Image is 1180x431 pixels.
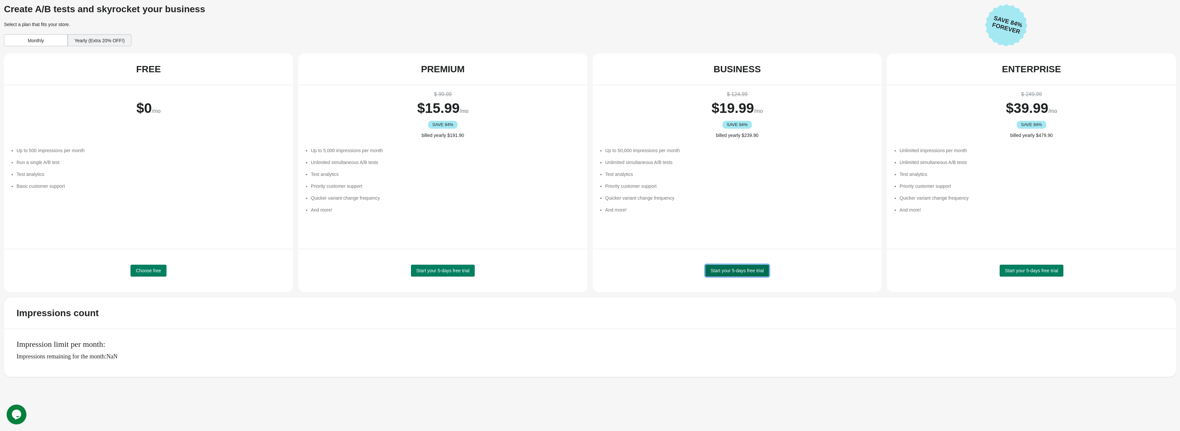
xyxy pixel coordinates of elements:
[1017,121,1046,129] div: SAVE 84%
[714,64,761,75] div: BUSINESS
[1048,108,1057,114] span: /mo
[411,265,475,277] button: Start your 5-days free trial
[68,34,131,46] div: Yearly (Extra 20% OFF!)
[605,183,875,189] li: Priority customer support
[900,159,1169,166] li: Unlimited simultaneous A/B tests
[17,340,1169,349] p: Impression limit per month:
[900,183,1169,189] li: Priority customer support
[900,171,1169,178] li: Test analytics
[712,100,754,116] span: $ 19.99
[17,147,286,154] li: Up to 500 impressions per month
[1006,100,1048,116] span: $ 39.99
[705,265,769,277] button: Start your 5-days free trial
[311,207,581,213] li: And more!
[754,108,763,114] span: /mo
[311,147,581,154] li: Up to 5,000 impressions per month
[599,90,875,98] div: $ 124.99
[711,268,764,273] span: Start your 5-days free trial
[17,353,1169,360] p: Impressions remaining for the month: NaN
[311,183,581,189] li: Priority customer support
[900,147,1169,154] li: Unlimited impressions per month
[894,132,1169,139] div: billed yearly $479.90
[1002,64,1061,75] div: ENTERPRISE
[136,100,152,116] span: $ 0
[4,21,980,28] div: Select a plan that fits your store.
[136,64,161,75] div: FREE
[7,405,28,424] iframe: chat widget
[894,90,1169,98] div: $ 249.99
[311,159,581,166] li: Unlimited simultaneous A/B tests
[605,195,875,201] li: Quicker variant change frequency
[605,159,875,166] li: Unlimited simultaneous A/B tests
[136,268,161,273] span: Choose free
[152,108,161,114] span: /mo
[305,90,581,98] div: $ 99.99
[416,268,469,273] span: Start your 5-days free trial
[605,171,875,178] li: Test analytics
[1000,265,1063,277] button: Start your 5-days free trial
[428,121,458,129] div: SAVE 84%
[17,171,286,178] li: Test analytics
[311,195,581,201] li: Quicker variant change frequency
[4,34,68,46] div: Monthly
[17,308,99,318] div: Impressions count
[900,195,1169,201] li: Quicker variant change frequency
[1005,268,1058,273] span: Start your 5-days free trial
[900,207,1169,213] li: And more!
[985,4,1027,47] img: Save 84% Forever
[605,147,875,154] li: Up to 50,000 impressions per month
[305,132,581,139] div: billed yearly $191.90
[722,121,752,129] div: SAVE 84%
[987,14,1027,37] span: Save 84% Forever
[4,4,980,15] div: Create A/B tests and skyrocket your business
[17,159,286,166] li: Run a single A/B test
[599,132,875,139] div: billed yearly $239.90
[130,265,166,277] button: Choose free
[17,183,286,189] li: Basic customer support
[417,100,460,116] span: $ 15.99
[421,64,464,75] div: PREMIUM
[605,207,875,213] li: And more!
[460,108,468,114] span: /mo
[311,171,581,178] li: Test analytics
